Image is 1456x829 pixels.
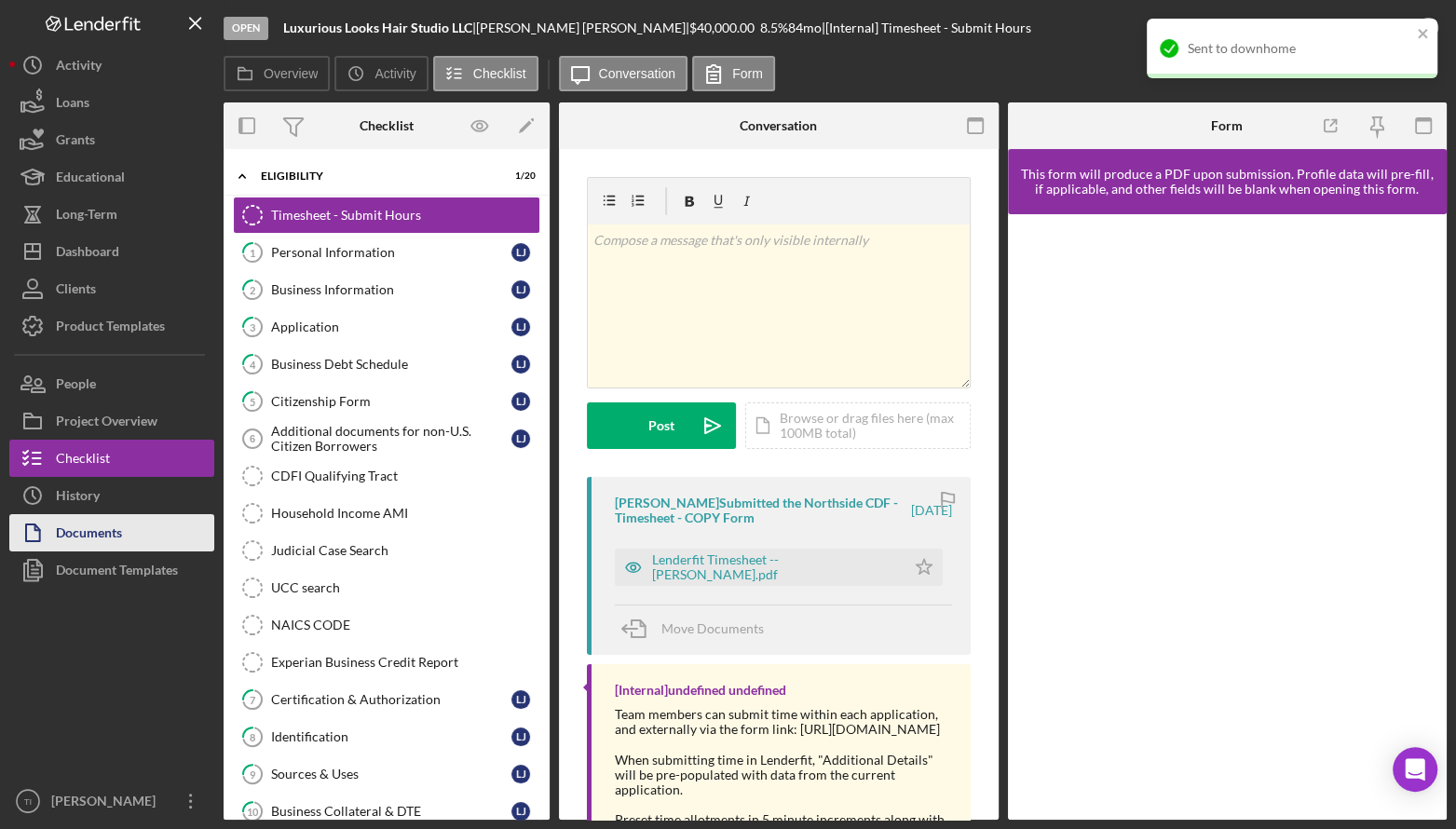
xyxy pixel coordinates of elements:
[9,551,214,589] button: Document Templates
[271,692,511,707] div: Certification & Authorization
[740,118,817,133] div: Conversation
[587,402,736,449] button: Post
[271,729,511,744] div: Identification
[511,355,530,374] div: L J
[911,503,952,518] time: 2025-06-06 15:44
[271,506,539,521] div: Household Income AMI
[233,383,540,420] a: 5Citizenship FormLJ
[233,346,540,383] a: 4Business Debt ScheduleLJ
[476,20,689,35] div: [PERSON_NAME] [PERSON_NAME] |
[250,730,255,742] tspan: 8
[271,655,539,670] div: Experian Business Credit Report
[511,765,530,783] div: L J
[511,429,530,448] div: L J
[615,549,943,586] button: Lenderfit Timesheet -- [PERSON_NAME].pdf
[822,20,1031,35] div: | [Internal] Timesheet - Submit Hours
[271,424,511,454] div: Additional documents for non-U.S. Citizen Borrowers
[271,469,539,483] div: CDFI Qualifying Tract
[689,20,760,35] div: $40,000.00
[233,271,540,308] a: 2Business InformationLJ
[788,20,822,35] div: 84 mo
[250,693,256,705] tspan: 7
[615,683,786,698] div: [Internal] undefined undefined
[271,208,539,223] div: Timesheet - Submit Hours
[511,243,530,262] div: L J
[511,802,530,821] div: L J
[760,20,788,35] div: 8.5 %
[692,56,775,91] button: Form
[233,197,540,234] a: Timesheet - Submit Hours
[1188,41,1411,56] div: Sent to downhome
[1314,9,1405,47] div: Mark Complete
[511,392,530,411] div: L J
[233,569,540,606] a: UCC search
[502,170,536,182] div: 1 / 20
[247,805,259,817] tspan: 10
[271,543,539,558] div: Judicial Case Search
[1027,233,1431,801] iframe: Lenderfit form
[511,727,530,746] div: L J
[374,66,415,81] label: Activity
[615,605,782,652] button: Move Documents
[732,66,763,81] label: Form
[224,56,330,91] button: Overview
[56,551,178,593] div: Document Templates
[511,318,530,336] div: L J
[250,433,255,444] tspan: 6
[334,56,428,91] button: Activity
[360,118,414,133] div: Checklist
[271,319,511,334] div: Application
[283,20,476,35] div: |
[233,457,540,495] a: CDFI Qualifying Tract
[271,804,511,819] div: Business Collateral & DTE
[233,755,540,793] a: 9Sources & UsesLJ
[1393,747,1437,792] div: Open Intercom Messenger
[661,620,764,636] span: Move Documents
[233,606,540,644] a: NAICS CODE
[511,280,530,299] div: L J
[648,402,674,449] div: Post
[233,495,540,532] a: Household Income AMI
[250,283,255,295] tspan: 2
[271,357,511,372] div: Business Debt Schedule
[1296,9,1447,47] button: Mark Complete
[271,245,511,260] div: Personal Information
[615,496,908,525] div: [PERSON_NAME] Submitted the Northside CDF - Timesheet - COPY Form
[250,768,256,780] tspan: 9
[652,552,896,582] div: Lenderfit Timesheet -- [PERSON_NAME].pdf
[271,580,539,595] div: UCC search
[261,170,489,182] div: Eligibility
[271,618,539,632] div: NAICS CODE
[271,282,511,297] div: Business Information
[271,767,511,781] div: Sources & Uses
[1417,26,1430,44] button: close
[250,395,255,407] tspan: 5
[9,782,214,820] button: TI[PERSON_NAME]
[264,66,318,81] label: Overview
